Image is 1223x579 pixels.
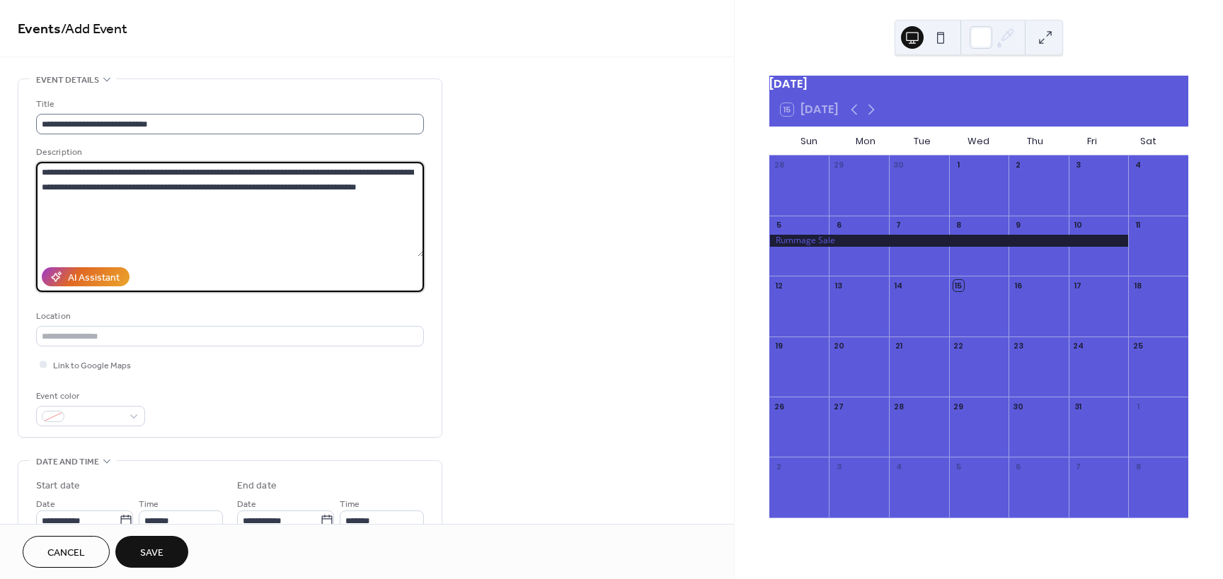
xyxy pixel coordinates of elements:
[774,280,784,291] div: 12
[1013,220,1023,230] div: 9
[837,127,894,156] div: Mon
[893,401,904,411] div: 28
[833,160,844,170] div: 29
[953,280,964,291] div: 15
[893,341,904,351] div: 21
[774,160,784,170] div: 28
[833,341,844,351] div: 20
[23,536,110,568] button: Cancel
[769,235,1129,247] div: Rummage Sale
[36,479,80,493] div: Start date
[1007,127,1064,156] div: Thu
[953,401,964,411] div: 29
[1064,127,1120,156] div: Fri
[140,546,163,561] span: Save
[36,455,99,469] span: Date and time
[833,280,844,291] div: 13
[139,497,159,512] span: Time
[1073,461,1084,472] div: 7
[893,160,904,170] div: 30
[36,73,99,88] span: Event details
[781,127,837,156] div: Sun
[237,497,256,512] span: Date
[36,97,421,112] div: Title
[1013,160,1023,170] div: 2
[1073,401,1084,411] div: 31
[769,76,1188,93] div: [DATE]
[774,401,784,411] div: 26
[833,220,844,230] div: 6
[1132,341,1143,351] div: 25
[833,401,844,411] div: 27
[1132,401,1143,411] div: 1
[1073,220,1084,230] div: 10
[893,461,904,472] div: 4
[1013,401,1023,411] div: 30
[36,309,421,324] div: Location
[1073,160,1084,170] div: 3
[36,497,55,512] span: Date
[774,220,784,230] div: 5
[774,341,784,351] div: 19
[774,461,784,472] div: 2
[951,127,1007,156] div: Wed
[61,16,127,43] span: / Add Event
[237,479,277,493] div: End date
[1013,280,1023,291] div: 16
[1073,341,1084,351] div: 24
[893,220,904,230] div: 7
[1073,280,1084,291] div: 17
[953,341,964,351] div: 22
[340,497,360,512] span: Time
[953,220,964,230] div: 8
[953,160,964,170] div: 1
[115,536,188,568] button: Save
[1013,461,1023,472] div: 6
[47,546,85,561] span: Cancel
[1120,127,1177,156] div: Sat
[893,280,904,291] div: 14
[1132,220,1143,230] div: 11
[833,461,844,472] div: 3
[1132,280,1143,291] div: 18
[36,145,421,160] div: Description
[953,461,964,472] div: 5
[894,127,951,156] div: Tue
[1132,461,1143,472] div: 8
[1132,160,1143,170] div: 4
[53,358,131,373] span: Link to Google Maps
[42,267,130,286] button: AI Assistant
[18,16,61,43] a: Events
[1013,341,1023,351] div: 23
[68,271,120,286] div: AI Assistant
[36,389,142,404] div: Event color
